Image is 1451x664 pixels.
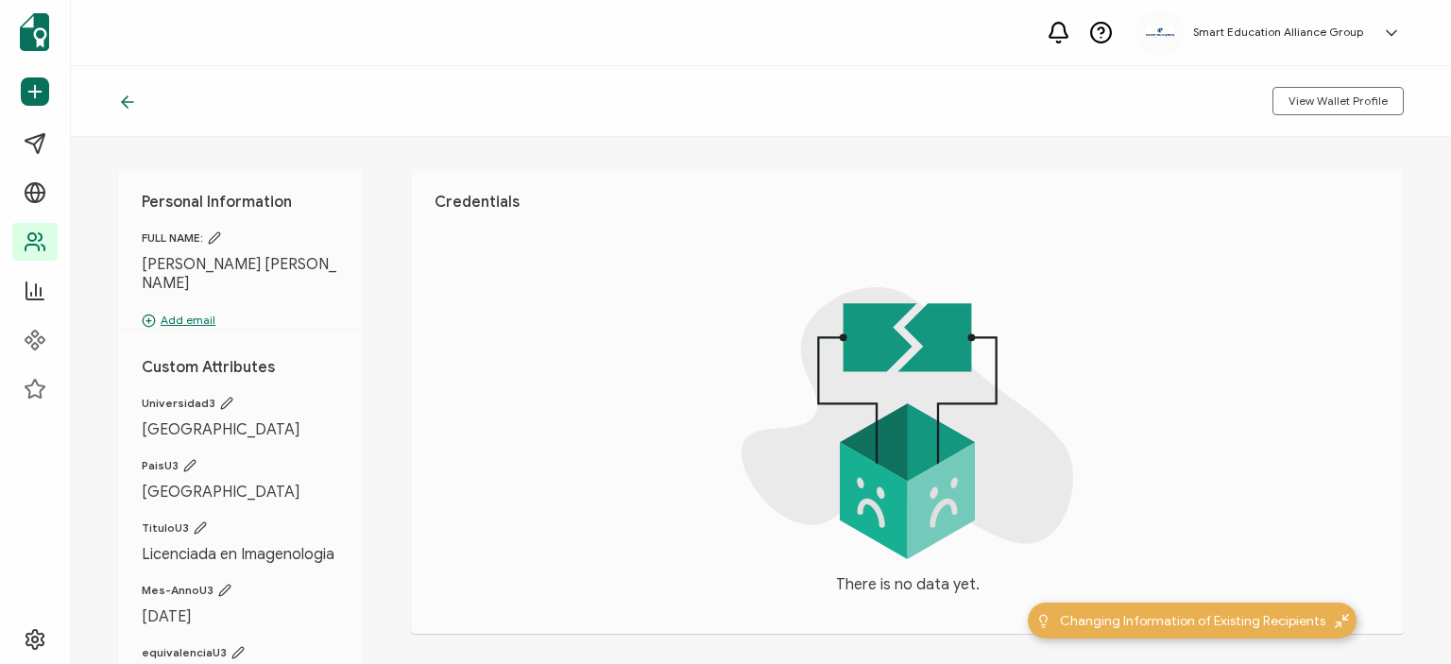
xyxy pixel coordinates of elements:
[435,193,1380,212] h1: Credentials
[142,420,340,439] span: [GEOGRAPHIC_DATA]
[142,607,340,626] span: [DATE]
[142,645,340,660] span: equivalenciaU3
[142,583,340,598] span: Mes-AnnoU3
[142,520,340,536] span: TituloU3
[1335,614,1349,628] img: minimize-icon.svg
[20,13,49,51] img: sertifier-logomark-colored.svg
[142,458,340,473] span: PaisU3
[142,255,340,293] span: [PERSON_NAME] [PERSON_NAME]
[142,545,340,564] span: Licenciada en Imagenologia
[1193,26,1363,39] h5: Smart Education Alliance Group
[142,312,340,329] p: Add email
[1272,87,1404,115] button: View Wallet Profile
[1289,95,1388,107] span: View Wallet Profile
[142,193,340,212] h1: Personal Information
[742,287,1073,559] img: nodata.svg
[1060,611,1325,631] span: Changing Information of Existing Recipients
[142,483,340,502] span: [GEOGRAPHIC_DATA]
[1357,573,1451,664] iframe: Chat Widget
[142,396,340,411] span: Universidad3
[836,573,980,596] span: There is no data yet.
[142,230,340,246] span: FULL NAME:
[1146,26,1174,39] img: 111c7b32-d500-4ce1-86d1-718dc6ccd280.jpg
[142,358,340,377] h1: Custom Attributes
